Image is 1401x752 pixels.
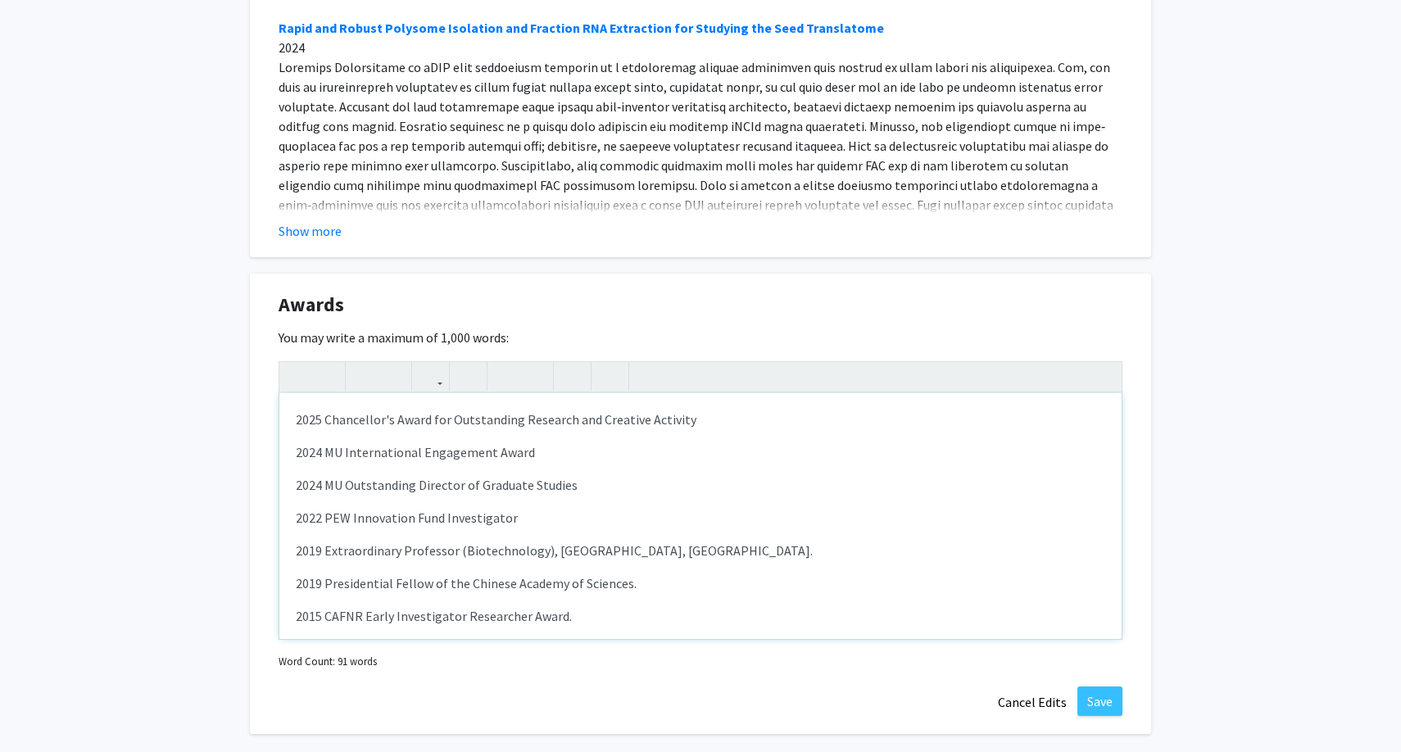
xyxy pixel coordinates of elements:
[558,362,587,391] button: Remove format
[296,541,1105,560] p: 2019 Extraordinary Professor (Biotechnology), [GEOGRAPHIC_DATA], [GEOGRAPHIC_DATA].
[279,393,1122,639] div: Note to users with screen readers: Please deactivate our accessibility plugin for this page as it...
[279,328,509,347] label: You may write a maximum of 1,000 words:
[279,654,377,669] small: Word Count: 91 words
[279,221,342,241] button: Show more
[12,678,70,740] iframe: Chat
[296,442,1105,462] p: 2024 MU International Engagement Award
[296,606,1105,626] p: 2015 CAFNR Early Investigator Researcher Award.
[296,573,1105,593] p: 2019 Presidential Fellow of the Chinese Academy of Sciences.
[454,362,483,391] button: Insert Image
[596,362,624,391] button: Insert horizontal rule
[416,362,445,391] button: Link
[296,508,1105,528] p: 2022 PEW Innovation Fund Investigator
[296,410,1105,429] p: 2025 Chancellor's Award for Outstanding Research and Creative Activity
[312,362,341,391] button: Emphasis (Ctrl + I)
[492,362,520,391] button: Unordered list
[279,20,884,36] a: Rapid and Robust Polysome Isolation and Fraction RNA Extraction for Studying the Seed Translatome
[350,362,379,391] button: Superscript
[987,686,1077,718] button: Cancel Edits
[283,362,312,391] button: Strong (Ctrl + B)
[520,362,549,391] button: Ordered list
[296,475,1105,495] p: 2024 MU Outstanding Director of Graduate Studies
[1089,362,1118,391] button: Fullscreen
[379,362,407,391] button: Subscript
[1077,686,1122,716] button: Save
[279,290,344,319] span: Awards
